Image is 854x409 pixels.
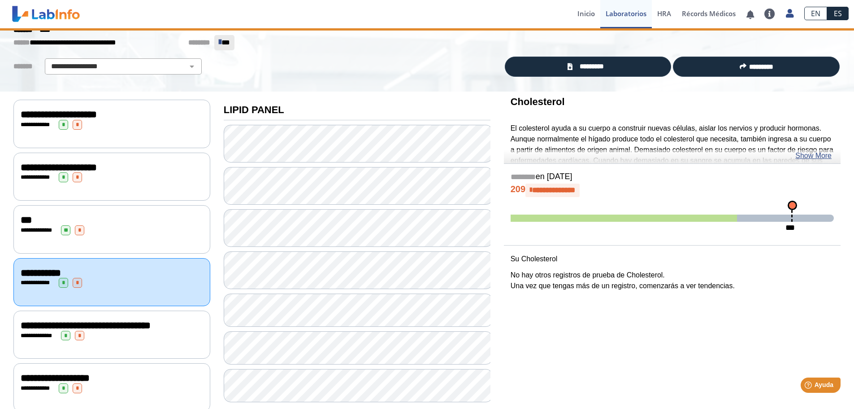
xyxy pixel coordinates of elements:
[827,7,849,20] a: ES
[224,104,284,115] b: LIPID PANEL
[511,254,834,264] p: Su Cholesterol
[511,123,834,198] p: El colesterol ayuda a su cuerpo a construir nuevas células, aislar los nervios y producir hormona...
[657,9,671,18] span: HRA
[511,270,834,291] p: No hay otros registros de prueba de Cholesterol. Una vez que tengas más de un registro, comenzará...
[804,7,827,20] a: EN
[511,184,834,197] h4: 209
[774,374,844,399] iframe: Help widget launcher
[795,150,832,161] a: Show More
[511,96,565,107] b: Cholesterol
[511,172,834,182] h5: en [DATE]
